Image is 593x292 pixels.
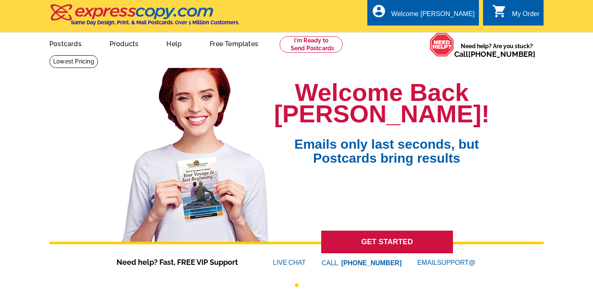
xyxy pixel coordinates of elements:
[454,42,539,58] span: Need help? Are you stuck?
[437,258,476,268] font: SUPPORT@
[153,33,195,53] a: Help
[295,283,299,287] button: 1 of 1
[454,50,535,58] span: Call
[71,19,239,26] h4: Same Day Design, Print, & Mail Postcards. Over 1 Million Customers.
[492,9,539,19] a: shopping_cart My Order
[117,257,248,268] span: Need help? Fast, FREE VIP Support
[196,33,271,53] a: Free Templates
[117,61,274,242] img: welcome-back-logged-in.png
[273,258,289,268] font: LIVE
[96,33,152,53] a: Products
[274,82,490,125] h1: Welcome Back [PERSON_NAME]!
[36,33,95,53] a: Postcards
[273,259,306,266] a: LIVECHAT
[49,10,239,26] a: Same Day Design, Print, & Mail Postcards. Over 1 Million Customers.
[430,33,454,57] img: help
[512,10,539,22] div: My Order
[371,4,386,19] i: account_circle
[284,125,490,165] span: Emails only last seconds, but Postcards bring results
[492,4,507,19] i: shopping_cart
[468,50,535,58] a: [PHONE_NUMBER]
[321,231,453,253] a: GET STARTED
[391,10,474,22] div: Welcome [PERSON_NAME]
